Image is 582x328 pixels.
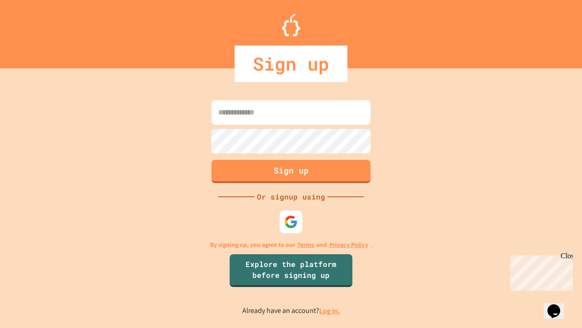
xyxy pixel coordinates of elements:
[211,160,371,183] button: Sign up
[210,240,372,250] p: By signing up, you agree to our and .
[235,46,347,82] div: Sign up
[284,215,298,229] img: google-icon.svg
[329,240,368,250] a: Privacy Policy
[507,252,573,291] iframe: chat widget
[297,240,314,250] a: Terms
[319,306,340,316] a: Log in.
[544,292,573,319] iframe: chat widget
[282,14,300,36] img: Logo.svg
[242,305,340,317] p: Already have an account?
[255,191,327,202] div: Or signup using
[4,4,63,58] div: Chat with us now!Close
[230,254,352,287] a: Explore the platform before signing up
